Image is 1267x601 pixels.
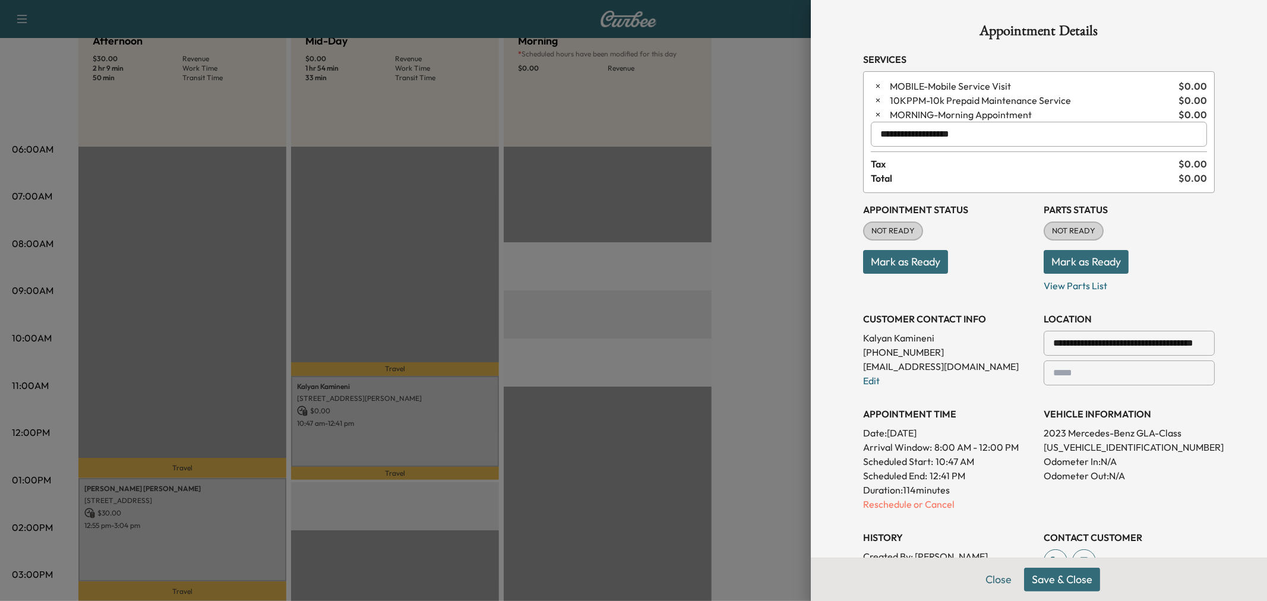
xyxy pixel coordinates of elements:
[863,426,1034,440] p: Date: [DATE]
[863,375,880,387] a: Edit
[863,440,1034,454] p: Arrival Window:
[1044,440,1215,454] p: [US_VEHICLE_IDENTIFICATION_NUMBER]
[864,225,922,237] span: NOT READY
[871,157,1178,171] span: Tax
[1045,225,1102,237] span: NOT READY
[863,203,1034,217] h3: Appointment Status
[1178,93,1207,107] span: $ 0.00
[863,52,1215,67] h3: Services
[930,469,965,483] p: 12:41 PM
[934,440,1019,454] span: 8:00 AM - 12:00 PM
[863,24,1215,43] h1: Appointment Details
[1044,454,1215,469] p: Odometer In: N/A
[890,107,1174,122] span: Morning Appointment
[863,469,927,483] p: Scheduled End:
[863,530,1034,545] h3: History
[863,250,948,274] button: Mark as Ready
[863,407,1034,421] h3: APPOINTMENT TIME
[871,171,1178,185] span: Total
[1044,530,1215,545] h3: CONTACT CUSTOMER
[1178,157,1207,171] span: $ 0.00
[890,79,1174,93] span: Mobile Service Visit
[863,549,1034,564] p: Created By : [PERSON_NAME]
[978,568,1019,591] button: Close
[863,359,1034,374] p: [EMAIL_ADDRESS][DOMAIN_NAME]
[863,454,933,469] p: Scheduled Start:
[1044,426,1215,440] p: 2023 Mercedes-Benz GLA-Class
[1044,203,1215,217] h3: Parts Status
[1044,250,1129,274] button: Mark as Ready
[863,345,1034,359] p: [PHONE_NUMBER]
[1178,79,1207,93] span: $ 0.00
[1024,568,1100,591] button: Save & Close
[863,497,1034,511] p: Reschedule or Cancel
[1178,107,1207,122] span: $ 0.00
[1178,171,1207,185] span: $ 0.00
[1044,274,1215,293] p: View Parts List
[936,454,974,469] p: 10:47 AM
[863,483,1034,497] p: Duration: 114 minutes
[1044,312,1215,326] h3: LOCATION
[863,331,1034,345] p: Kalyan Kamineni
[1044,469,1215,483] p: Odometer Out: N/A
[863,312,1034,326] h3: CUSTOMER CONTACT INFO
[890,93,1174,107] span: 10k Prepaid Maintenance Service
[1044,407,1215,421] h3: VEHICLE INFORMATION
